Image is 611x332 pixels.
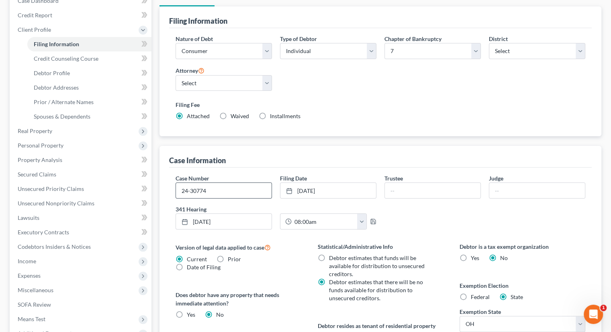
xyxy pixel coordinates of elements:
span: Debtor estimates that there will be no funds available for distribution to unsecured creditors. [329,279,423,301]
span: Means Test [18,316,45,322]
span: Real Property [18,127,52,134]
span: Date of Filing [187,264,221,271]
span: Prior / Alternate Names [34,98,94,105]
a: Prior / Alternate Names [27,95,151,109]
span: Credit Report [18,12,52,18]
label: Debtor is a tax exempt organization [460,242,585,251]
span: Executory Contracts [18,229,69,236]
span: 1 [600,305,607,311]
a: Debtor Addresses [27,80,151,95]
span: No [500,254,508,261]
span: Secured Claims [18,171,56,178]
label: Filing Fee [176,100,585,109]
a: Executory Contracts [11,225,151,240]
span: Credit Counseling Course [34,55,98,62]
label: Case Number [176,174,209,182]
span: Unsecured Priority Claims [18,185,84,192]
span: Current [187,256,207,262]
label: Exemption Election [460,281,585,290]
a: SOFA Review [11,297,151,312]
span: Attached [187,113,210,119]
label: Filing Date [280,174,307,182]
span: Yes [187,311,195,318]
a: Debtor Profile [27,66,151,80]
span: Federal [471,293,490,300]
span: Spouses & Dependents [34,113,90,120]
span: Yes [471,254,479,261]
a: [DATE] [176,214,272,229]
label: Trustee [384,174,403,182]
label: Chapter of Bankruptcy [384,35,441,43]
a: Filing Information [27,37,151,51]
iframe: Intercom live chat [584,305,603,324]
a: Secured Claims [11,167,151,182]
a: [DATE] [280,183,376,198]
span: Lawsuits [18,214,39,221]
input: -- [489,183,585,198]
span: Installments [270,113,300,119]
span: SOFA Review [18,301,51,308]
span: Waived [231,113,249,119]
label: 341 Hearing [172,205,380,213]
a: Lawsuits [11,211,151,225]
span: Personal Property [18,142,63,149]
label: Exemption State [460,307,501,316]
span: Miscellaneous [18,287,53,293]
label: District [489,35,508,43]
span: No [216,311,224,318]
label: Version of legal data applied to case [176,242,301,252]
span: Debtor estimates that funds will be available for distribution to unsecured creditors. [329,254,425,277]
span: Expenses [18,272,41,279]
a: Credit Report [11,8,151,23]
label: Statistical/Administrative Info [318,242,443,251]
input: -- : -- [292,214,357,229]
input: Enter case number... [176,183,272,198]
a: Property Analysis [11,153,151,167]
a: Unsecured Nonpriority Claims [11,196,151,211]
span: State [511,293,523,300]
label: Type of Debtor [280,35,317,43]
span: Income [18,258,36,264]
span: Debtor Profile [34,70,70,76]
label: Does debtor have any property that needs immediate attention? [176,291,301,307]
span: Filing Information [34,41,79,47]
span: Client Profile [18,26,51,33]
label: Nature of Debt [176,35,213,43]
span: Unsecured Nonpriority Claims [18,200,94,207]
label: Debtor resides as tenant of residential property [318,322,443,330]
input: -- [385,183,480,198]
label: Attorney [176,66,204,75]
a: Credit Counseling Course [27,51,151,66]
span: Prior [228,256,241,262]
a: Spouses & Dependents [27,109,151,124]
span: Codebtors Insiders & Notices [18,243,91,250]
label: Judge [489,174,503,182]
div: Filing Information [169,16,227,26]
div: Case Information [169,156,226,165]
span: Property Analysis [18,156,62,163]
a: Unsecured Priority Claims [11,182,151,196]
span: Debtor Addresses [34,84,79,91]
